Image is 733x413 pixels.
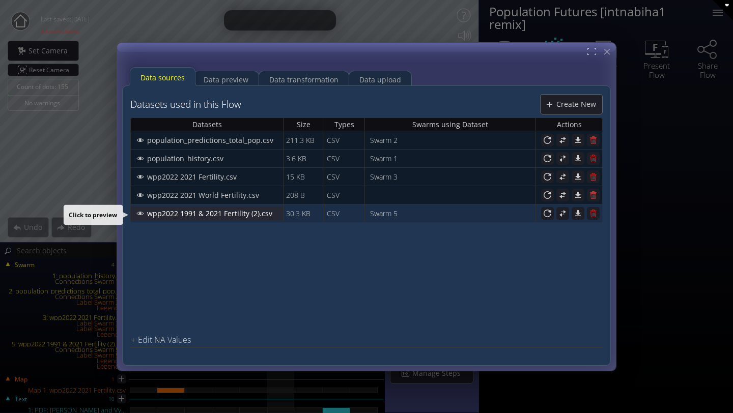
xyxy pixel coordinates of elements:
div: CSV [327,133,362,146]
th: Types [324,117,364,131]
div: 3.6 KB [286,152,321,164]
div: Swarm 3 [370,170,535,183]
span: wpp2022 2021 Fertility.csv [147,171,243,182]
span: Create New [556,99,602,109]
span: population_history.csv [147,153,230,163]
div: Swarm 5 [370,206,535,219]
div: Data transformation [269,70,339,89]
div: Swarm 2 [370,133,535,146]
div: 15 KB [286,170,321,183]
span: wpp2022 1991 & 2021 Fertility (2).csv [147,208,278,218]
th: Swarms using Dataset [364,117,535,131]
span: population_predictions_total_pop.csv [147,135,279,145]
div: CSV [327,188,362,201]
th: Size [283,117,324,131]
div: Data upload [359,70,401,89]
div: Data preview [204,70,248,89]
div: CSV [327,206,362,219]
div: Data sources [140,68,185,87]
span: wpp2022 2021 World Fertility.csv [147,190,265,200]
div: CSV [327,152,362,164]
h4: Datasets used in this Flow [130,99,241,109]
div: CSV [327,170,362,183]
th: Datasets [130,117,283,131]
div: Swarm 1 [370,152,535,164]
div: 208 B [286,188,321,201]
div: 211.3 KB [286,133,321,146]
th: Actions [535,117,603,131]
div: Edit NA Values [130,334,590,346]
div: 30.3 KB [286,206,321,219]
